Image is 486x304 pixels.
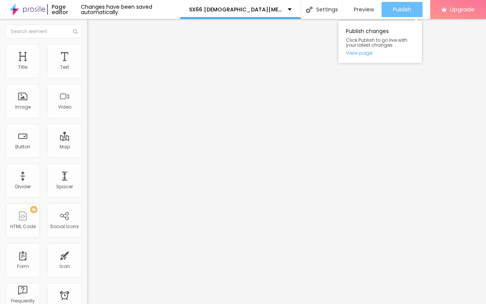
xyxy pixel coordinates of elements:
[60,144,70,150] div: Map
[17,264,29,269] div: Form
[15,184,31,189] div: Divider
[6,25,82,38] input: Search element
[60,264,70,269] div: Icon
[56,184,73,189] div: Spacer
[18,65,27,70] div: Title
[15,144,30,150] div: Button
[58,104,71,110] div: Video
[10,224,36,229] div: HTML Code
[346,38,414,47] span: Click Publish to go live with your latest changes.
[87,19,486,304] iframe: Editor
[81,4,180,15] div: Changes have been saved automatically
[47,4,80,15] div: Page editor
[73,29,77,34] img: Icone
[189,7,282,12] p: SX66 [DEMOGRAPHIC_DATA][MEDICAL_DATA]™ Netherlands Official Website
[338,21,422,63] div: Publish changes
[450,6,475,13] span: Upgrade
[342,2,382,17] button: Preview
[393,6,411,13] span: Publish
[346,50,414,55] a: View page
[15,104,31,110] div: Image
[50,224,79,229] div: Social Icons
[60,65,69,70] div: Text
[306,6,312,13] img: Icone
[382,2,423,17] button: Publish
[354,6,374,13] span: Preview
